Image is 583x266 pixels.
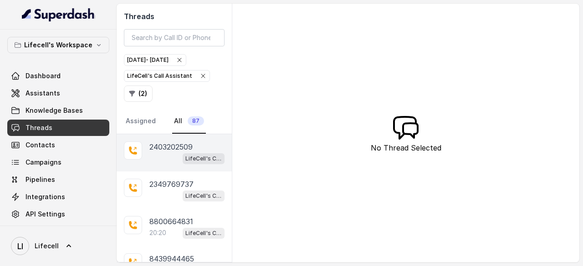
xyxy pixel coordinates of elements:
a: Campaigns [7,154,109,171]
p: 20:20 [149,228,166,237]
text: LI [17,241,23,251]
p: 2403202509 [149,141,193,152]
a: Lifecell [7,233,109,259]
nav: Tabs [124,109,225,134]
a: Assigned [124,109,158,134]
img: light.svg [22,7,95,22]
span: Pipelines [26,175,55,184]
a: Contacts [7,137,109,153]
p: 8800664831 [149,216,193,227]
span: Contacts [26,141,55,150]
button: Lifecell's Workspace [7,37,109,53]
span: Assistants [26,89,60,98]
p: 8439944465 [149,253,194,264]
div: [DATE] - [DATE] [127,55,183,65]
span: Dashboard [26,71,61,80]
span: 87 [188,116,204,125]
a: Assistants [7,85,109,101]
p: No Thread Selected [371,142,441,153]
a: Pipelines [7,171,109,188]
button: LifeCell's Call Assistant [124,70,210,82]
button: [DATE]- [DATE] [124,54,186,66]
span: Threads [26,123,52,132]
p: 2349769737 [149,179,194,190]
button: (2) [124,85,153,102]
a: All87 [172,109,206,134]
p: LifeCell's Call Assistant [185,229,222,238]
h2: Threads [124,11,225,22]
span: Knowledge Bases [26,106,83,115]
p: LifeCell's Call Assistant [185,154,222,163]
span: Lifecell [35,241,59,251]
span: Integrations [26,192,65,201]
a: Dashboard [7,68,109,84]
a: Threads [7,120,109,136]
a: API Settings [7,206,109,222]
span: API Settings [26,210,65,219]
a: Knowledge Bases [7,102,109,119]
p: LifeCell's Call Assistant [185,191,222,201]
p: Lifecell's Workspace [24,40,92,50]
div: LifeCell's Call Assistant [127,71,207,80]
a: Integrations [7,189,109,205]
input: Search by Call ID or Phone Number [124,29,225,46]
span: Campaigns [26,158,61,167]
